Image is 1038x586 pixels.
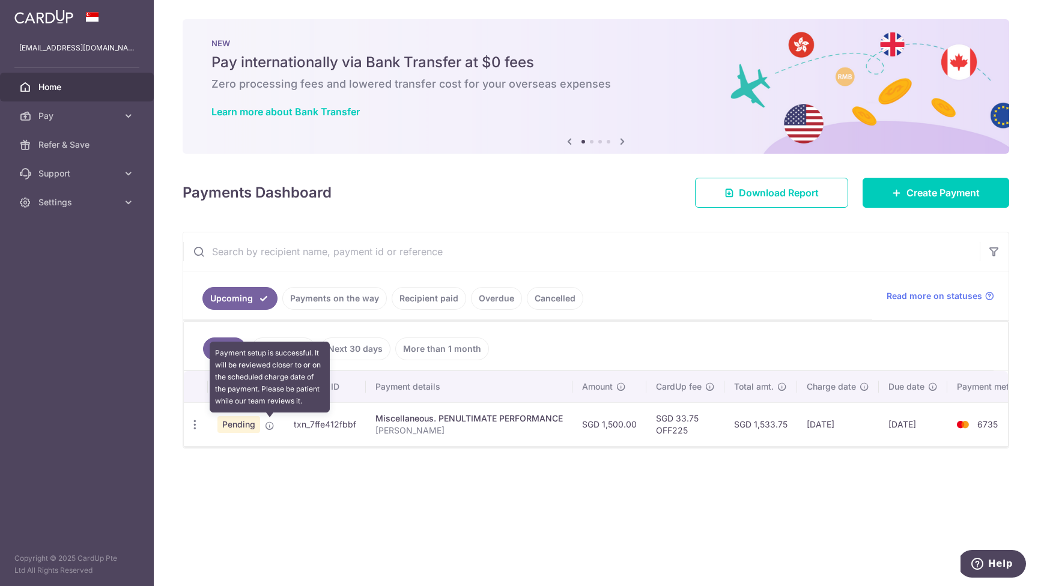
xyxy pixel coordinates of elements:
[879,402,947,446] td: [DATE]
[211,53,980,72] h5: Pay internationally via Bank Transfer at $0 fees
[887,290,994,302] a: Read more on statuses
[646,402,724,446] td: SGD 33.75 OFF225
[211,38,980,48] p: NEW
[797,402,879,446] td: [DATE]
[366,371,572,402] th: Payment details
[282,287,387,310] a: Payments on the way
[739,186,819,200] span: Download Report
[375,424,563,436] p: [PERSON_NAME]
[656,381,702,393] span: CardUp fee
[734,381,774,393] span: Total amt.
[375,412,563,424] div: Miscellaneous. PENULTIMATE PERFORMANCE
[210,342,330,412] div: Payment setup is successful. It will be reviewed closer to or on the scheduled charge date of the...
[19,42,135,54] p: [EMAIL_ADDRESS][DOMAIN_NAME]
[977,419,998,429] span: 6735
[863,178,1009,208] a: Create Payment
[183,182,332,204] h4: Payments Dashboard
[38,139,118,151] span: Refer & Save
[887,290,982,302] span: Read more on statuses
[211,106,360,118] a: Learn more about Bank Transfer
[38,81,118,93] span: Home
[906,186,980,200] span: Create Payment
[951,417,975,432] img: Bank Card
[320,337,390,360] a: Next 30 days
[888,381,924,393] span: Due date
[527,287,583,310] a: Cancelled
[202,287,278,310] a: Upcoming
[203,337,246,360] a: All
[217,416,260,433] span: Pending
[695,178,848,208] a: Download Report
[724,402,797,446] td: SGD 1,533.75
[395,337,489,360] a: More than 1 month
[471,287,522,310] a: Overdue
[38,196,118,208] span: Settings
[961,550,1026,580] iframe: Opens a widget where you can find more information
[38,110,118,122] span: Pay
[284,402,366,446] td: txn_7ffe412fbbf
[392,287,466,310] a: Recipient paid
[14,10,73,24] img: CardUp
[807,381,856,393] span: Charge date
[183,19,1009,154] img: Bank transfer banner
[38,168,118,180] span: Support
[183,232,980,271] input: Search by recipient name, payment id or reference
[582,381,613,393] span: Amount
[211,77,980,91] h6: Zero processing fees and lowered transfer cost for your overseas expenses
[572,402,646,446] td: SGD 1,500.00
